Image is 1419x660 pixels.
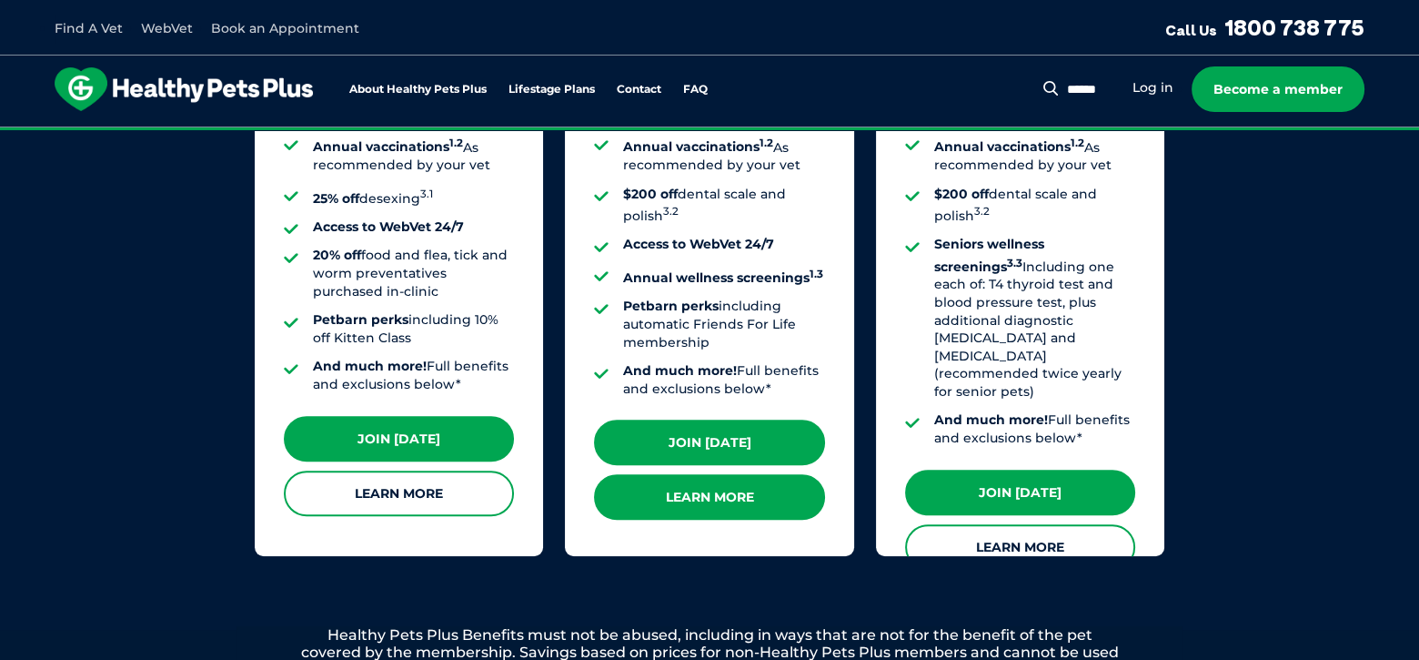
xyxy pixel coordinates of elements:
strong: 20% off [313,247,361,263]
a: Contact [617,84,661,96]
strong: $200 off [623,186,678,202]
strong: And much more! [313,358,427,374]
sup: 1.2 [760,137,773,149]
li: dental scale and polish [623,186,824,226]
sup: 1.2 [1071,137,1084,149]
a: WebVet [141,20,193,36]
sup: 3.1 [420,188,433,200]
strong: And much more! [934,411,1048,428]
a: FAQ [683,84,708,96]
li: As recommended by your vet [623,135,824,175]
li: dental scale and polish [934,186,1135,226]
strong: Access to WebVet 24/7 [623,236,774,252]
li: Including one each of: T4 thyroid test and blood pressure test, plus additional diagnostic [MEDIC... [934,236,1135,401]
a: Learn More [284,471,514,516]
sup: 3.3 [1007,256,1022,269]
a: Book an Appointment [211,20,359,36]
span: Proactive, preventative wellness program designed to keep your pet healthier and happier for longer [370,127,1050,144]
strong: Annual vaccinations [934,138,1084,155]
strong: Seniors wellness screenings [934,236,1044,274]
li: including automatic Friends For Life membership [623,298,824,351]
sup: 3.2 [974,205,990,218]
a: Learn More [594,474,824,520]
sup: 1.3 [810,267,823,279]
strong: 25% off [313,189,359,206]
strong: Annual vaccinations [623,138,773,155]
button: Search [1040,79,1062,97]
a: Learn More [905,524,1135,570]
span: Call Us [1165,21,1217,39]
strong: Annual wellness screenings [623,269,823,286]
li: As recommended by your vet [934,135,1135,175]
a: Join [DATE] [905,470,1135,515]
li: desexing [313,186,514,208]
img: hpp-logo [55,67,313,111]
strong: Annual vaccinations [313,138,463,155]
a: Call Us1800 738 775 [1165,14,1364,41]
li: Full benefits and exclusions below* [313,358,514,393]
strong: And much more! [623,362,737,379]
a: Lifestage Plans [508,84,595,96]
sup: 1.2 [449,137,463,149]
strong: $200 off [934,186,989,202]
li: As recommended by your vet [313,135,514,175]
a: Find A Vet [55,20,123,36]
a: Become a member [1192,66,1364,112]
a: Join [DATE] [594,420,824,465]
strong: Petbarn perks [313,311,408,328]
a: About Healthy Pets Plus [349,84,487,96]
li: including 10% off Kitten Class [313,311,514,347]
li: Full benefits and exclusions below* [623,362,824,398]
sup: 3.2 [663,205,679,218]
li: Full benefits and exclusions below* [934,411,1135,447]
li: food and flea, tick and worm preventatives purchased in-clinic [313,247,514,300]
strong: Access to WebVet 24/7 [313,218,464,235]
strong: Petbarn perks [623,298,719,314]
a: Log in [1132,79,1173,96]
a: Join [DATE] [284,416,514,462]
